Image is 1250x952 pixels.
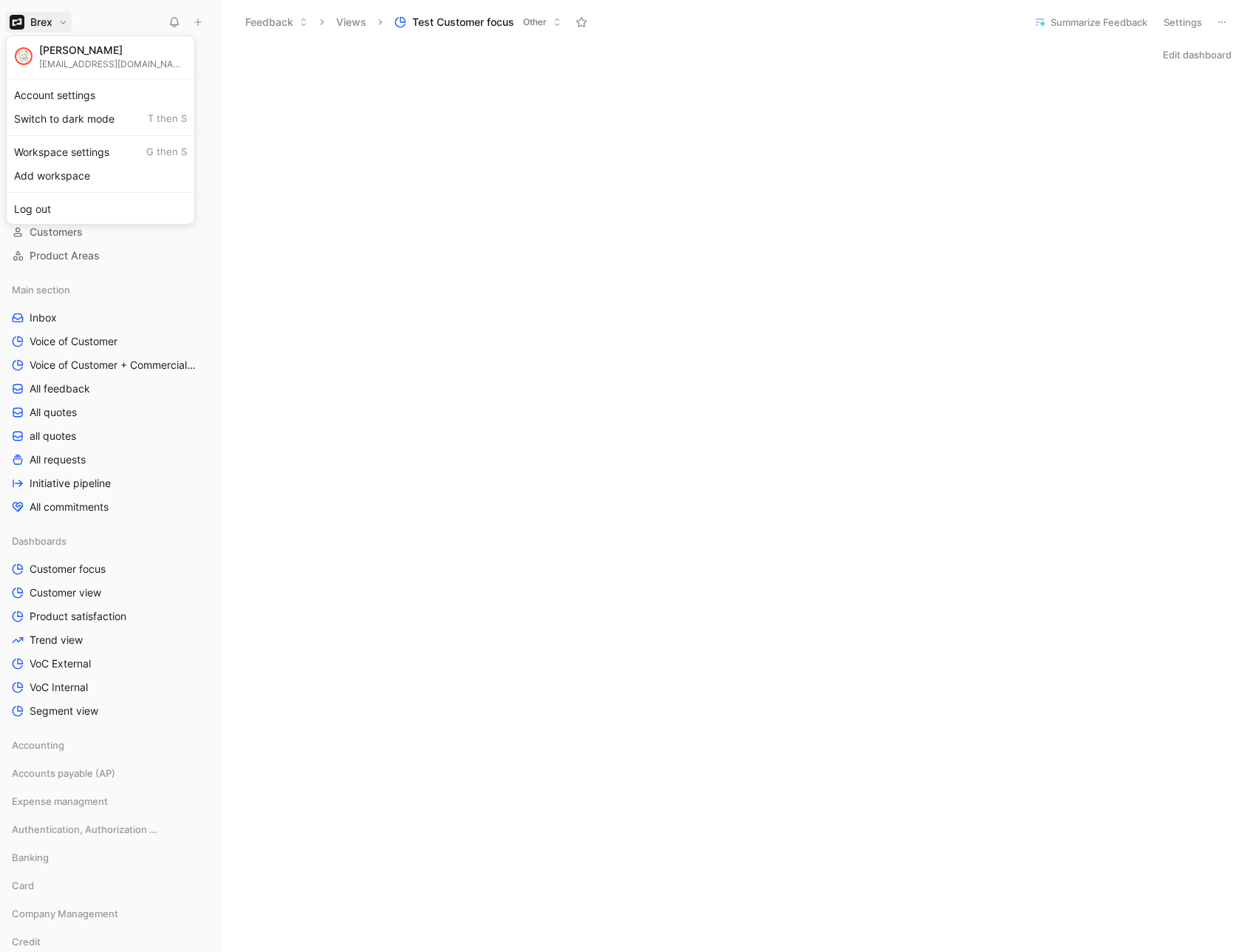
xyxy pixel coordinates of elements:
[146,146,187,159] span: G then S
[16,49,31,64] img: avatar
[148,112,187,126] span: T then S
[6,35,195,225] div: BrexBrex
[10,164,191,188] div: Add workspace
[39,58,187,69] div: [EMAIL_ADDRESS][DOMAIN_NAME]
[10,107,191,131] div: Switch to dark mode
[10,197,191,221] div: Log out
[39,44,187,57] div: [PERSON_NAME]
[10,140,191,164] div: Workspace settings
[10,84,191,107] div: Account settings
